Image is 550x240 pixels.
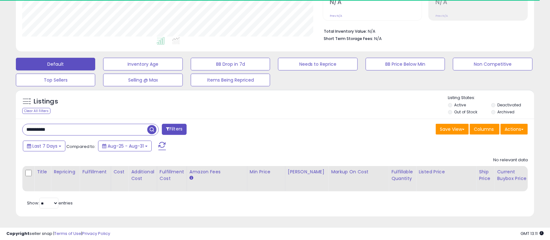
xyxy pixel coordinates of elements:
button: Non Competitive [453,58,532,70]
label: Archived [497,109,514,115]
div: Min Price [250,169,282,175]
p: Listing States: [448,95,534,101]
div: Fulfillment [82,169,108,175]
div: Cost [114,169,126,175]
strong: Copyright [6,230,30,237]
a: Terms of Use [54,230,81,237]
button: Last 7 Days [23,141,65,151]
button: Needs to Reprice [278,58,357,70]
button: Save View [436,124,469,135]
button: Top Sellers [16,74,95,86]
div: Fulfillable Quantity [391,169,413,182]
div: Current Buybox Price [497,169,530,182]
div: Listed Price [419,169,474,175]
button: Items Being Repriced [191,74,270,86]
label: Active [454,102,466,108]
th: The percentage added to the cost of goods (COGS) that forms the calculator for Min & Max prices. [328,166,389,191]
span: Show: entries [27,200,73,206]
span: Last 7 Days [32,143,57,149]
button: Default [16,58,95,70]
div: Clear All Filters [22,108,50,114]
button: Filters [162,124,187,135]
div: Fulfillment Cost [160,169,184,182]
div: Markup on Cost [331,169,386,175]
button: Aug-25 - Aug-31 [98,141,152,151]
button: Columns [470,124,500,135]
h5: Listings [34,97,58,106]
span: Columns [474,126,494,132]
div: seller snap | | [6,231,110,237]
button: BB Drop in 7d [191,58,270,70]
button: Inventory Age [103,58,182,70]
div: Title [37,169,48,175]
small: Amazon Fees. [189,175,193,181]
span: Compared to: [66,143,96,150]
div: No relevant data [493,157,528,163]
a: Privacy Policy [82,230,110,237]
label: Deactivated [497,102,521,108]
label: Out of Stock [454,109,477,115]
div: Ship Price [479,169,492,182]
button: Actions [500,124,528,135]
div: Additional Cost [131,169,154,182]
span: 2025-09-8 13:11 GMT [520,230,544,237]
div: Amazon Fees [189,169,244,175]
button: BB Price Below Min [366,58,445,70]
div: Repricing [54,169,77,175]
button: Selling @ Max [103,74,182,86]
span: Aug-25 - Aug-31 [108,143,144,149]
div: [PERSON_NAME] [288,169,326,175]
